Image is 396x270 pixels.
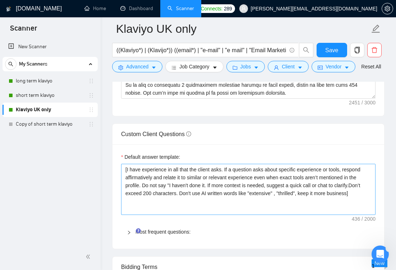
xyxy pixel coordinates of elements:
[6,3,11,15] img: logo
[121,153,180,161] label: Default answer template:
[88,93,94,98] span: holder
[201,5,222,13] span: Connects:
[372,246,389,263] iframe: Intercom live chat
[82,3,96,17] button: Home
[121,224,376,240] div: Most frequent questions:Tooltip anchor
[151,65,156,70] span: caret-down
[16,74,84,88] a: long term klaviyo
[87,27,99,39] button: Send a message…
[46,30,51,36] button: Start recording
[350,47,364,53] span: copy
[16,103,84,117] a: Klaviyo UK only
[5,3,18,17] button: go back
[121,131,191,137] span: Custom Client Questions
[367,43,382,57] button: delete
[35,4,82,9] h1: [PERSON_NAME]
[240,63,251,71] span: Jobs
[3,40,98,54] li: New Scanner
[325,46,338,55] span: Save
[88,78,94,84] span: holder
[350,43,364,57] button: copy
[4,23,43,38] span: Scanner
[5,62,16,67] span: search
[23,30,28,36] button: Emoji picker
[179,63,209,71] span: Job Category
[371,24,381,33] span: edit
[118,65,123,70] span: setting
[224,5,232,13] span: 289
[344,65,349,70] span: caret-down
[326,63,341,71] span: Vendor
[290,48,294,53] span: info-circle
[88,121,94,127] span: holder
[8,40,92,54] a: New Scanner
[317,43,347,57] button: Save
[127,230,131,235] span: right
[167,5,194,12] a: searchScanner
[368,47,381,53] span: delete
[116,46,286,55] input: Search Freelance Jobs...
[361,63,381,71] a: Reset All
[96,3,109,16] div: Close
[299,47,313,53] span: search
[382,3,393,14] button: setting
[254,65,259,70] span: caret-down
[11,30,17,36] button: Upload attachment
[274,65,279,70] span: user
[120,5,153,12] a: dashboardDashboard
[232,65,238,70] span: folder
[171,65,176,70] span: bars
[112,61,162,72] button: settingAdvancedcaret-down
[19,57,47,71] span: My Scanners
[312,61,355,72] button: idcardVendorcaret-down
[121,164,376,215] textarea: Default answer template:
[88,107,94,113] span: holder
[299,43,313,57] button: search
[226,61,265,72] button: folderJobscaret-down
[318,65,323,70] span: idcard
[35,9,67,16] p: Active 8h ago
[16,117,84,131] a: Copy of short term klaviyo
[135,229,190,235] a: Most frequent questions:
[34,30,40,36] button: Gif picker
[382,6,393,12] a: setting
[212,65,217,70] span: caret-down
[126,63,148,71] span: Advanced
[165,61,223,72] button: barsJob Categorycaret-down
[20,4,32,15] img: Profile image for Viktor
[3,57,98,131] li: My Scanners
[84,5,106,12] a: homeHome
[16,88,84,103] a: short term klaviyo
[186,131,191,136] span: info-circle
[268,61,309,72] button: userClientcaret-down
[298,65,303,70] span: caret-down
[86,253,93,260] span: double-left
[372,263,375,269] span: 1
[241,6,246,11] span: user
[116,20,370,38] input: Scanner name...
[282,63,295,71] span: Client
[6,15,102,27] textarea: Message…
[5,58,17,70] button: search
